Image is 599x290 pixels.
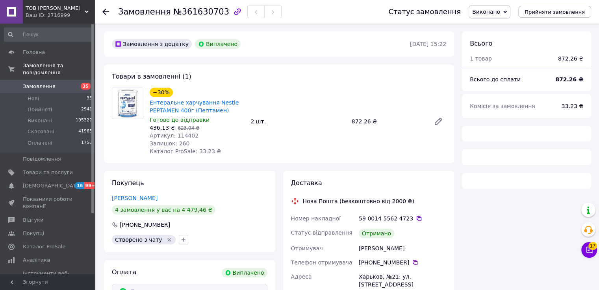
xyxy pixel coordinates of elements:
[359,259,446,266] div: [PHONE_NUMBER]
[291,229,352,236] span: Статус відправлення
[301,197,416,205] div: Нова Пошта (безкоштовно від 2000 ₴)
[118,7,171,17] span: Замовлення
[150,132,198,139] span: Артикул: 114402
[291,215,341,222] span: Номер накладної
[78,128,92,135] span: 41965
[23,169,73,176] span: Товари та послуги
[150,88,173,97] div: −30%
[112,205,215,215] div: 4 замовлення у вас на 4 479,46 ₴
[23,243,65,250] span: Каталог ProSale
[26,5,85,12] span: ТОВ Айселл
[150,125,175,131] span: 436,13 ₴
[150,117,210,123] span: Готово до відправки
[518,6,591,18] button: Прийняти замовлення
[23,270,73,284] span: Інструменти веб-майстра та SEO
[84,182,97,189] span: 99+
[28,95,39,102] span: Нові
[470,103,535,109] span: Комісія за замовлення
[166,237,172,243] svg: Видалити мітку
[410,41,446,47] time: [DATE] 15:22
[81,106,92,113] span: 2941
[23,196,73,210] span: Показники роботи компанії
[23,156,61,163] span: Повідомлення
[150,140,189,147] span: Залишок: 260
[558,55,583,62] div: 872.26 ₴
[222,268,267,277] div: Виплачено
[112,39,192,49] div: Замовлення з додатку
[112,179,144,187] span: Покупець
[23,62,95,76] span: Замовлення та повідомлення
[430,114,446,129] a: Редагувати
[75,182,84,189] span: 16
[115,237,162,243] span: Створено з чату
[247,116,348,127] div: 2 шт.
[23,83,56,90] span: Замовлення
[195,39,241,49] div: Виплачено
[291,259,352,266] span: Телефон отримувача
[525,9,585,15] span: Прийняти замовлення
[581,242,597,258] button: Чат з покупцем17
[291,245,323,251] span: Отримувач
[112,73,191,80] span: Товари в замовленні (1)
[359,229,394,238] div: Отримано
[112,195,158,201] a: [PERSON_NAME]
[349,116,427,127] div: 872.26 ₴
[150,148,221,154] span: Каталог ProSale: 33.23 ₴
[588,242,597,250] span: 17
[23,230,44,237] span: Покупці
[23,257,50,264] span: Аналітика
[357,241,448,255] div: [PERSON_NAME]
[470,76,521,83] span: Всього до сплати
[470,40,492,47] span: Всього
[23,182,81,189] span: [DEMOGRAPHIC_DATA]
[555,76,583,83] b: 872.26 ₴
[470,55,492,62] span: 1 товар
[81,83,91,90] span: 35
[26,12,95,19] div: Ваш ID: 2716999
[4,28,93,42] input: Пошук
[112,88,143,119] img: Ентеральне харчування Nestle PEPTAMEN 400г (Пептамен)
[23,49,45,56] span: Головна
[178,125,199,131] span: 623.04 ₴
[562,103,583,109] span: 33.23 ₴
[291,273,312,280] span: Адреса
[28,117,52,124] span: Виконані
[359,215,446,222] div: 59 0014 5562 4723
[291,179,322,187] span: Доставка
[87,95,92,102] span: 35
[102,8,109,16] div: Повернутися назад
[150,99,239,114] a: Ентеральне харчування Nestle PEPTAMEN 400г (Пептамен)
[28,139,52,147] span: Оплачені
[23,217,43,224] span: Відгуки
[119,221,171,229] div: [PHONE_NUMBER]
[28,128,54,135] span: Скасовані
[173,7,229,17] span: №361630703
[81,139,92,147] span: 1753
[76,117,92,124] span: 195327
[388,8,461,16] div: Статус замовлення
[112,268,136,276] span: Оплата
[472,9,500,15] span: Виконано
[28,106,52,113] span: Прийняті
